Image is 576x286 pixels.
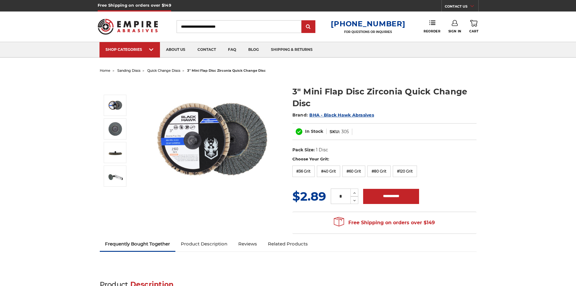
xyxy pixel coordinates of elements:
span: Cart [469,29,478,33]
a: CONTACT US [445,3,478,12]
h1: 3" Mini Flap Disc Zirconia Quick Change Disc [292,86,477,109]
a: Reorder [424,20,440,33]
span: Brand: [292,112,308,118]
a: Related Products [262,237,313,251]
a: faq [222,42,242,58]
a: contact [191,42,222,58]
a: blog [242,42,265,58]
a: quick change discs [147,68,180,73]
a: Product Description [175,237,233,251]
a: about us [160,42,191,58]
a: Frequently Bought Together [100,237,176,251]
span: In Stock [305,129,323,134]
div: SHOP CATEGORIES [106,47,154,52]
a: home [100,68,110,73]
a: shipping & returns [265,42,319,58]
input: Submit [302,21,314,33]
img: BHA 3" Quick Change 60 Grit Flap Disc for Fine Grinding and Finishing [108,98,123,113]
span: $2.89 [292,189,326,204]
a: Cart [469,20,478,33]
a: sanding discs [117,68,140,73]
img: Empire Abrasives [98,15,158,38]
span: Reorder [424,29,440,33]
dd: 1 Disc [316,147,328,153]
a: BHA - Black Hawk Abrasives [309,112,374,118]
dd: 305 [341,129,349,135]
span: Sign In [448,29,461,33]
p: FOR QUESTIONS OR INQUIRIES [331,30,405,34]
span: 3" mini flap disc zirconia quick change disc [187,68,266,73]
img: High-Performance 3-Inch Zirconia Flap Disc, 60 Grit, Quick Mount Design [108,121,123,136]
img: BHA 3" Quick Change 60 Grit Flap Disc for Fine Grinding and Finishing [151,79,272,200]
img: Side View of BHA 3-Inch Quick Change Flap Disc with Male Roloc Connector for Die Grinders [108,145,123,160]
label: Choose Your Grit: [292,156,477,162]
span: Free Shipping on orders over $149 [334,217,435,229]
dt: SKU: [330,129,340,135]
img: Professional Die Grinder Setup with 3-inch Zirconia Flapper Disc for Metal Fabrication [108,169,123,184]
dt: Pack Size: [292,147,315,153]
a: Reviews [233,237,262,251]
a: [PHONE_NUMBER] [331,19,405,28]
